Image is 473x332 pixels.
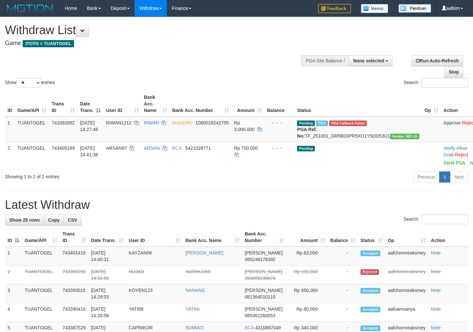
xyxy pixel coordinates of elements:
select: Showentries [16,78,41,88]
a: Approve [443,120,461,125]
h4: Game: [5,40,309,47]
td: 743401419 [60,247,88,266]
td: KAYZAN06 [126,247,183,266]
td: aafchornreaksmey [385,284,428,303]
a: Run Auto-Refresh [411,55,463,66]
a: Note [431,325,441,330]
a: Allow Grab [443,145,467,157]
a: Note [431,250,441,255]
td: 743382290 [60,266,88,284]
span: Rejected [361,269,379,275]
img: Button%20Memo.svg [361,4,388,13]
th: User ID: activate to sort column ascending [103,91,141,117]
td: TUANTOGEL [22,284,60,303]
td: aafchornreaksmey [385,247,428,266]
span: [PERSON_NAME] [245,250,283,255]
a: Note [431,306,441,312]
td: 743390416 [60,303,88,322]
input: Search: [421,78,468,88]
a: Note [431,288,441,293]
th: Trans ID: activate to sort column ascending [60,228,88,247]
span: Pending [297,146,315,151]
td: - [328,284,358,303]
td: 1 [5,117,15,142]
td: Rp 450,000 [286,284,328,303]
th: Op: activate to sort column ascending [422,91,441,117]
span: [DATE] 14:41:38 [80,145,98,157]
td: TF_251001_OR5B03PR5XO1Y5DD53U1 [294,117,422,142]
a: Stop [444,66,463,77]
a: NURHUJAD [186,269,211,274]
td: 743393015 [60,284,88,303]
th: ID [5,91,15,117]
a: NANANG [186,288,205,293]
label: Search: [404,78,468,88]
span: BCA [172,145,182,151]
span: Accepted [361,288,380,294]
div: PGA Site Balance / [301,55,349,66]
b: PGA Ref. No: [297,127,317,139]
th: Op: activate to sort column ascending [385,228,428,247]
a: Note [431,269,441,274]
h1: Latest Withdraw [5,198,468,211]
img: panduan.png [398,4,431,13]
span: Copy 085248178392 to clipboard [245,257,275,262]
a: Next [450,171,468,183]
th: Amount: activate to sort column ascending [286,228,328,247]
a: Show 25 rows [5,214,44,226]
span: ITOTO > TUANTOGEL [23,40,74,47]
span: [DATE] 14:27:48 [80,120,98,132]
span: Copy 085362260053 to clipboard [245,313,275,318]
td: aafchornreaksmey [385,266,428,284]
td: TUANTOGEL [15,142,49,169]
td: TUANTOGEL [22,303,60,322]
th: Trans ID: activate to sort column ascending [49,91,77,117]
td: [DATE] 14:40:31 [88,247,126,266]
th: Amount: activate to sort column ascending [232,91,264,117]
td: TUANTOGEL [22,266,60,284]
th: Bank Acc. Number: activate to sort column ascending [242,228,286,247]
td: YATI88 [126,303,183,322]
span: Accepted [361,307,380,312]
th: User ID: activate to sort column ascending [126,228,183,247]
a: Send PGA [443,160,465,166]
span: RIWAN1212 [106,120,131,125]
span: Rp 3.000.000 [234,120,255,132]
td: aafsamsanya [385,303,428,322]
th: Action [428,228,468,247]
th: Status [294,91,422,117]
th: Bank Acc. Number: activate to sort column ascending [170,91,232,117]
td: - [328,303,358,322]
th: Date Trans.: activate to sort column descending [77,91,103,117]
th: Game/API: activate to sort column ascending [15,91,49,117]
span: Marked by aafyoumonoriya [316,121,328,126]
label: Show entries [5,78,55,88]
span: [PERSON_NAME] [245,288,283,293]
a: RIWAN [144,120,159,125]
td: 4 [5,303,22,322]
div: - - - [267,120,292,126]
span: Copy 5421028771 to clipboard [185,145,211,151]
span: None selected [353,58,385,63]
button: None selected [349,55,393,66]
td: 1 [5,247,22,266]
span: CSV [68,217,77,223]
td: - [328,266,358,284]
td: 2 [5,266,22,284]
img: Feedback.jpg [318,4,351,13]
span: Accepted [361,325,380,331]
span: Vendor URL: https://dashboard.q2checkout.com/secure [390,134,419,139]
span: PGA Error [329,121,367,126]
td: [DATE] 14:31:55 [88,266,126,284]
th: Balance [264,91,295,117]
span: Copy [48,217,60,223]
th: Date Trans.: activate to sort column ascending [88,228,126,247]
span: Copy 4310897049 to clipboard [255,325,281,330]
th: Status: activate to sort column ascending [358,228,385,247]
h1: Withdraw List [5,24,309,37]
a: [PERSON_NAME] [186,250,223,255]
a: SUMIATI [186,325,204,330]
a: Verify [443,145,455,151]
td: Rp 101,000 [286,266,328,284]
a: YATINI [186,306,200,312]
